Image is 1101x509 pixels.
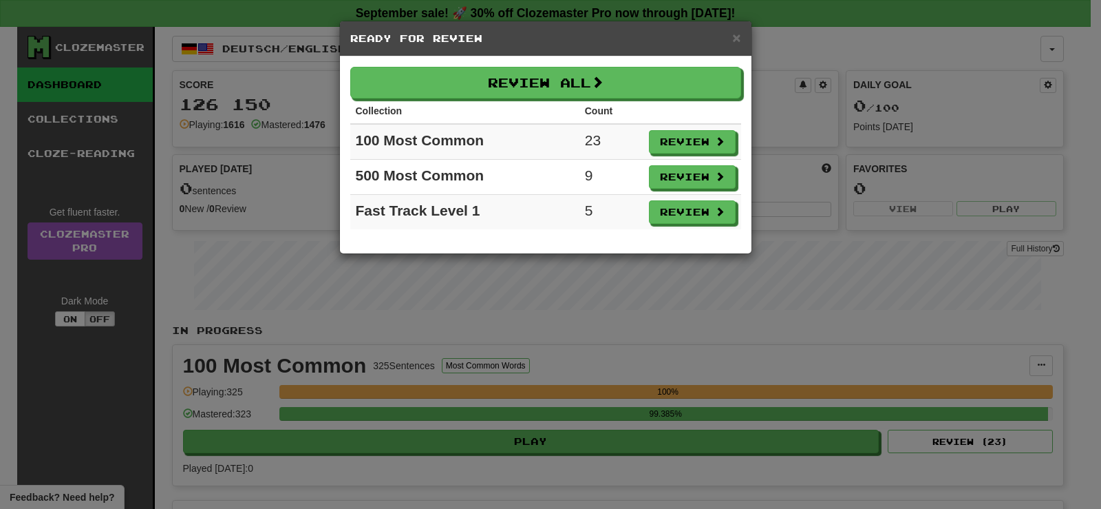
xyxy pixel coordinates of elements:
[732,30,740,45] span: ×
[649,200,736,224] button: Review
[649,130,736,154] button: Review
[350,32,741,45] h5: Ready for Review
[579,98,643,124] th: Count
[350,195,579,230] td: Fast Track Level 1
[350,67,741,98] button: Review All
[350,98,579,124] th: Collection
[732,30,740,45] button: Close
[350,160,579,195] td: 500 Most Common
[350,124,579,160] td: 100 Most Common
[649,165,736,189] button: Review
[579,124,643,160] td: 23
[579,160,643,195] td: 9
[579,195,643,230] td: 5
